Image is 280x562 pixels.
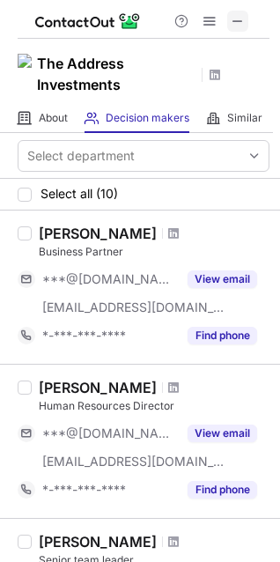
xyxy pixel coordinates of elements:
div: Select department [27,147,135,165]
span: About [39,111,68,125]
span: [EMAIL_ADDRESS][DOMAIN_NAME] [42,299,225,315]
span: Select all (10) [41,187,118,201]
span: ***@[DOMAIN_NAME] [42,271,177,287]
button: Reveal Button [188,327,257,344]
span: Decision makers [106,111,189,125]
div: [PERSON_NAME] [39,379,157,396]
span: ***@[DOMAIN_NAME] [42,425,177,441]
div: [PERSON_NAME] [39,225,157,242]
span: [EMAIL_ADDRESS][DOMAIN_NAME] [42,454,225,470]
button: Reveal Button [188,270,257,288]
div: Business Partner [39,244,269,260]
img: 579bdddc0c9d9416b4a573f24bb57bd1 [18,54,32,89]
img: ContactOut v5.3.10 [35,11,141,32]
div: [PERSON_NAME] [39,533,157,551]
button: Reveal Button [188,481,257,499]
button: Reveal Button [188,425,257,442]
div: Human Resources Director [39,398,269,414]
span: Similar [227,111,262,125]
h1: The Address Investments [37,53,195,95]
